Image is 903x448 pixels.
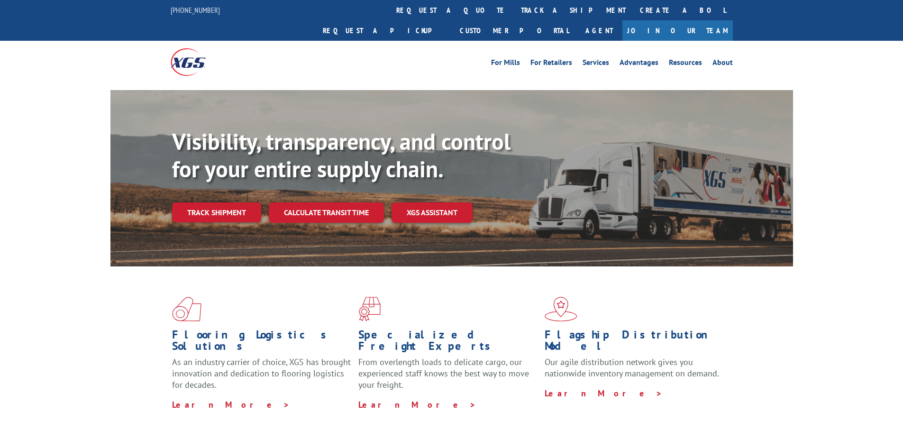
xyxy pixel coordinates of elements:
span: Our agile distribution network gives you nationwide inventory management on demand. [545,357,719,379]
a: Track shipment [172,202,261,222]
b: Visibility, transparency, and control for your entire supply chain. [172,127,511,183]
span: As an industry carrier of choice, XGS has brought innovation and dedication to flooring logistics... [172,357,351,390]
a: Request a pickup [316,20,453,41]
a: Learn More > [545,388,663,399]
a: Agent [576,20,622,41]
img: xgs-icon-total-supply-chain-intelligence-red [172,297,201,321]
h1: Specialized Freight Experts [358,329,538,357]
a: For Retailers [530,59,572,69]
h1: Flagship Distribution Model [545,329,724,357]
a: About [712,59,733,69]
a: Customer Portal [453,20,576,41]
a: Resources [669,59,702,69]
a: Advantages [620,59,658,69]
img: xgs-icon-focused-on-flooring-red [358,297,381,321]
a: Learn More > [358,399,476,410]
a: For Mills [491,59,520,69]
a: XGS ASSISTANT [392,202,473,223]
h1: Flooring Logistics Solutions [172,329,351,357]
a: Join Our Team [622,20,733,41]
p: From overlength loads to delicate cargo, our experienced staff knows the best way to move your fr... [358,357,538,399]
img: xgs-icon-flagship-distribution-model-red [545,297,577,321]
a: Learn More > [172,399,290,410]
a: Calculate transit time [269,202,384,223]
a: [PHONE_NUMBER] [171,5,220,15]
a: Services [583,59,609,69]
